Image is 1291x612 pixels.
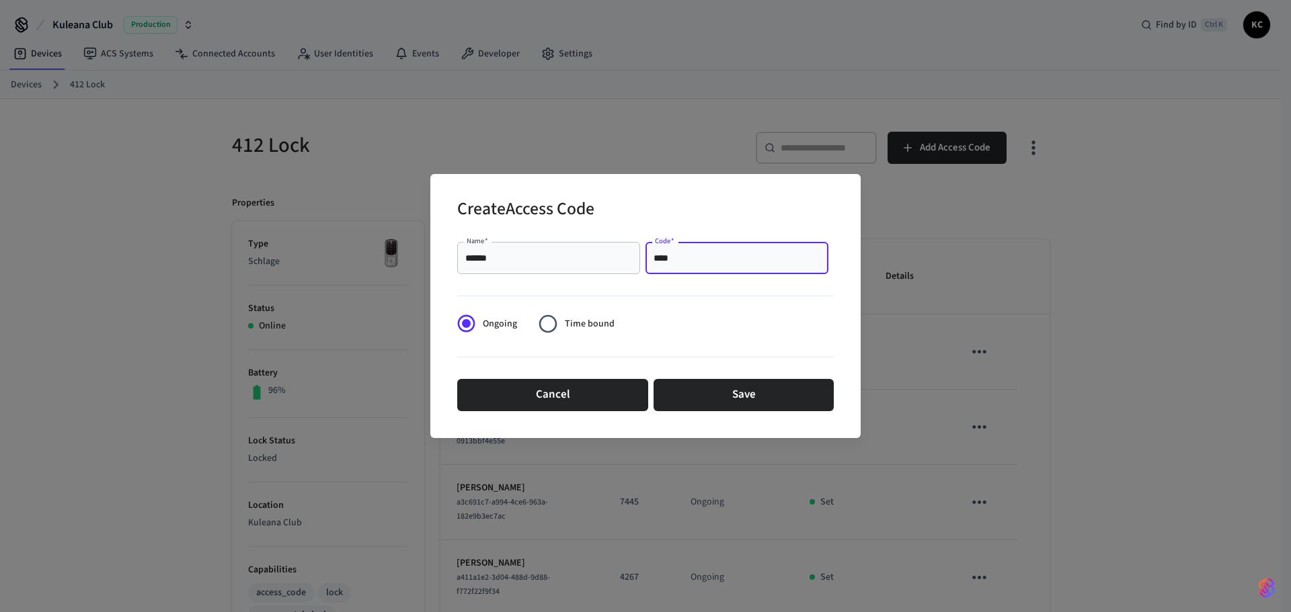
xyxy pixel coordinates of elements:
span: Ongoing [483,317,517,331]
img: SeamLogoGradient.69752ec5.svg [1259,577,1275,599]
button: Save [654,379,834,411]
span: Time bound [565,317,615,331]
h2: Create Access Code [457,190,594,231]
button: Cancel [457,379,648,411]
label: Code [655,236,674,246]
label: Name [467,236,488,246]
